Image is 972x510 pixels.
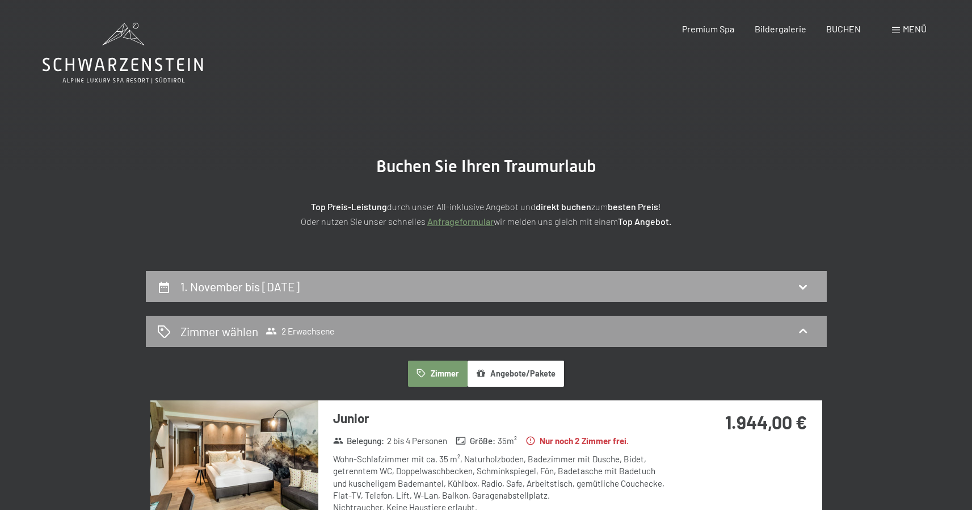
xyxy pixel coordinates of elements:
[387,435,447,447] span: 2 bis 4 Personen
[333,409,671,427] h3: Junior
[180,323,258,340] h2: Zimmer wählen
[180,279,300,294] h2: 1. November bis [DATE]
[755,23,806,34] a: Bildergalerie
[826,23,861,34] a: BUCHEN
[203,199,770,228] p: durch unser All-inklusive Angebot und zum ! Oder nutzen Sie unser schnelles wir melden uns gleich...
[376,156,596,176] span: Buchen Sie Ihren Traumurlaub
[618,216,671,227] strong: Top Angebot.
[427,216,494,227] a: Anfrageformular
[266,325,334,337] span: 2 Erwachsene
[608,201,658,212] strong: besten Preis
[408,361,467,387] button: Zimmer
[468,361,564,387] button: Angebote/Pakete
[311,201,387,212] strong: Top Preis-Leistung
[333,435,385,447] strong: Belegung :
[498,435,517,447] span: 35 m²
[525,435,629,447] strong: Nur noch 2 Zimmer frei.
[903,23,927,34] span: Menü
[456,435,495,447] strong: Größe :
[536,201,591,212] strong: direkt buchen
[725,411,807,433] strong: 1.944,00 €
[682,23,734,34] a: Premium Spa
